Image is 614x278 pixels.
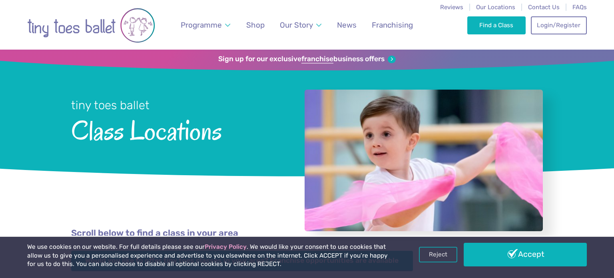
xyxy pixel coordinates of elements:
[440,4,463,11] a: Reviews
[572,4,587,11] a: FAQs
[368,16,417,34] a: Franchising
[372,20,413,30] span: Franchising
[71,98,150,112] small: tiny toes ballet
[218,55,395,64] a: Sign up for our exclusivefranchisebusiness offers
[528,4,560,11] a: Contact Us
[337,20,357,30] span: News
[246,20,265,30] span: Shop
[276,16,325,34] a: Our Story
[71,113,283,146] span: Class Locations
[71,227,543,240] p: Scroll below to find a class in your area
[181,20,222,30] span: Programme
[27,243,391,269] p: We use cookies on our website. For full details please see our . We would like your consent to us...
[177,16,234,34] a: Programme
[243,16,269,34] a: Shop
[205,243,247,250] a: Privacy Policy
[419,247,457,262] a: Reject
[464,243,587,266] a: Accept
[333,16,360,34] a: News
[280,20,313,30] span: Our Story
[531,16,587,34] a: Login/Register
[301,55,333,64] strong: franchise
[27,5,155,46] img: tiny toes ballet
[467,16,526,34] a: Find a Class
[476,4,515,11] a: Our Locations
